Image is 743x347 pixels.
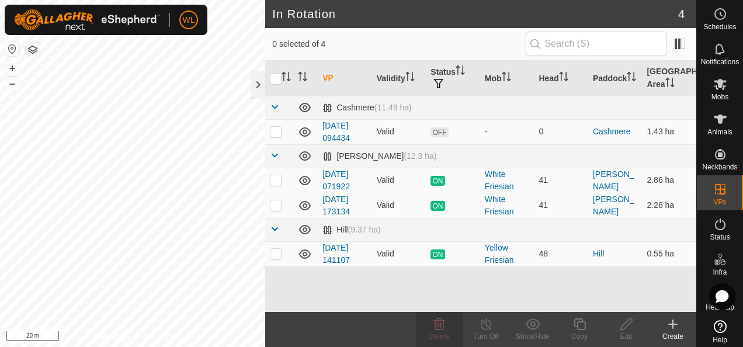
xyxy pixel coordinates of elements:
[706,304,734,311] span: Heatmap
[713,336,727,343] span: Help
[642,193,696,218] td: 2.26 ha
[556,331,603,342] div: Copy
[534,241,588,266] td: 48
[485,193,530,218] div: White Friesian
[405,74,415,83] p-sorticon: Activate to sort
[430,127,448,137] span: OFF
[430,176,445,186] span: ON
[372,168,426,193] td: Valid
[588,61,643,96] th: Paddock
[642,119,696,144] td: 1.43 ha
[559,74,568,83] p-sorticon: Activate to sort
[711,93,728,100] span: Mobs
[502,74,511,83] p-sorticon: Activate to sort
[348,225,381,234] span: (9.37 ha)
[463,331,509,342] div: Turn Off
[5,61,19,75] button: +
[372,61,426,96] th: Validity
[372,193,426,218] td: Valid
[426,61,480,96] th: Status
[485,126,530,138] div: -
[665,79,675,89] p-sorticon: Activate to sort
[701,58,739,65] span: Notifications
[593,195,634,216] a: [PERSON_NAME]
[183,14,195,26] span: WL
[534,61,588,96] th: Head
[5,42,19,56] button: Reset Map
[593,127,631,136] a: Cashmere
[650,331,696,342] div: Create
[526,32,667,56] input: Search (S)
[593,249,604,258] a: Hill
[642,241,696,266] td: 0.55 ha
[509,331,556,342] div: Show/Hide
[429,332,450,341] span: Delete
[14,9,160,30] img: Gallagher Logo
[534,168,588,193] td: 41
[5,77,19,91] button: –
[430,201,445,211] span: ON
[707,129,732,136] span: Animals
[372,241,426,266] td: Valid
[430,249,445,259] span: ON
[322,195,350,216] a: [DATE] 173134
[642,168,696,193] td: 2.86 ha
[678,5,685,23] span: 4
[456,67,465,77] p-sorticon: Activate to sort
[322,151,436,161] div: [PERSON_NAME]
[702,164,737,171] span: Neckbands
[627,74,636,83] p-sorticon: Activate to sort
[710,234,730,241] span: Status
[322,243,350,265] a: [DATE] 141107
[322,121,350,143] a: [DATE] 094434
[144,332,179,342] a: Contact Us
[593,169,634,191] a: [PERSON_NAME]
[374,103,412,112] span: (11.49 ha)
[642,61,696,96] th: [GEOGRAPHIC_DATA] Area
[322,169,350,191] a: [DATE] 071922
[404,151,436,161] span: (12.3 ha)
[534,193,588,218] td: 41
[480,61,534,96] th: Mob
[282,74,291,83] p-sorticon: Activate to sort
[272,7,678,21] h2: In Rotation
[318,61,372,96] th: VP
[713,199,726,206] span: VPs
[534,119,588,144] td: 0
[26,43,40,57] button: Map Layers
[485,242,530,266] div: Yellow Friesian
[322,225,381,235] div: Hill
[272,38,525,50] span: 0 selected of 4
[713,269,727,276] span: Infra
[603,331,650,342] div: Edit
[372,119,426,144] td: Valid
[485,168,530,193] div: White Friesian
[703,23,736,30] span: Schedules
[322,103,411,113] div: Cashmere
[86,332,130,342] a: Privacy Policy
[298,74,307,83] p-sorticon: Activate to sort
